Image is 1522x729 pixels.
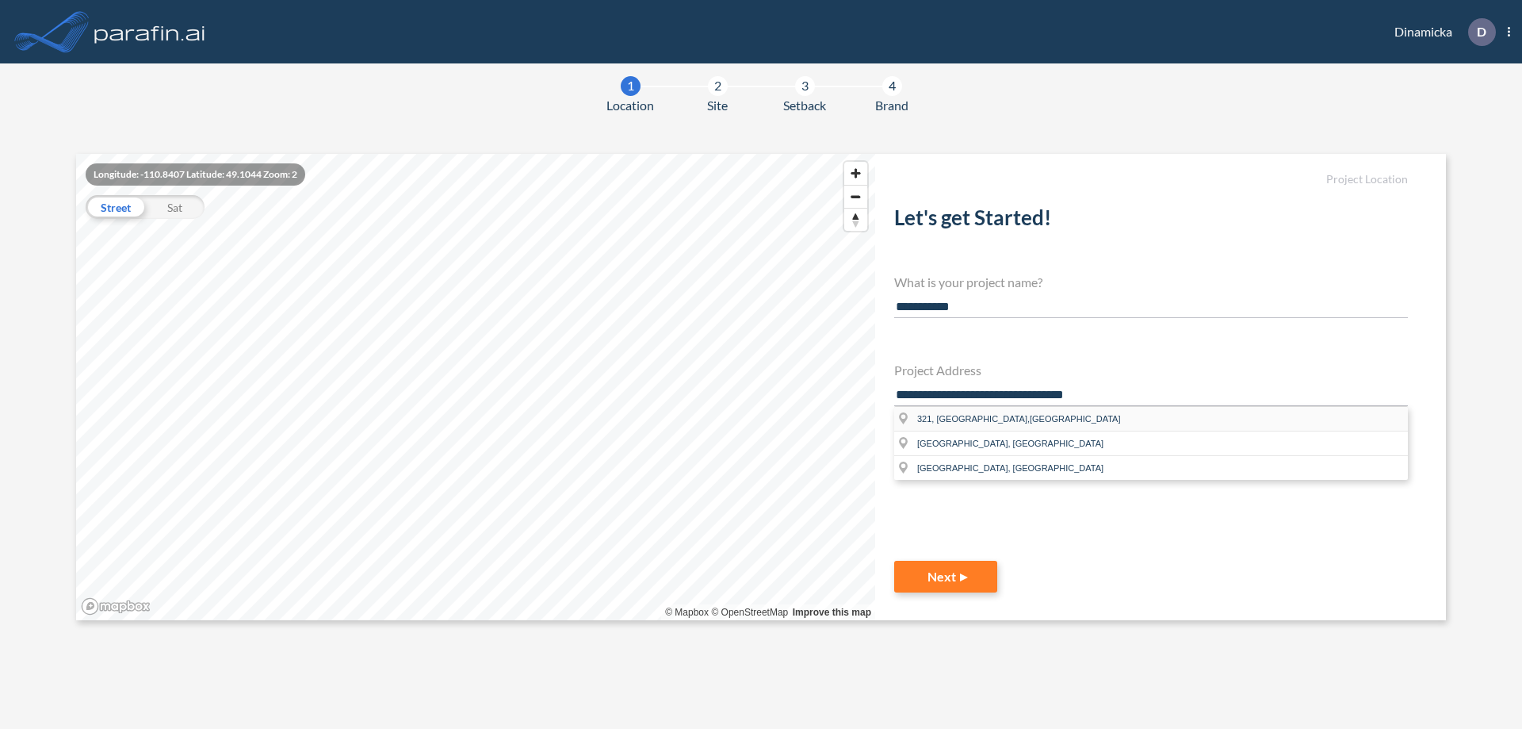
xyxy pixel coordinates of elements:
canvas: Map [76,154,875,620]
span: Reset bearing to north [844,209,867,231]
span: Setback [783,96,826,115]
h4: Project Address [894,363,1408,378]
div: 3 [795,76,815,96]
a: Mapbox homepage [81,597,151,616]
div: Longitude: -110.8407 Latitude: 49.1044 Zoom: 2 [86,163,305,186]
span: Site [707,96,728,115]
div: 4 [882,76,902,96]
span: [GEOGRAPHIC_DATA], [GEOGRAPHIC_DATA] [917,439,1103,448]
a: Improve this map [793,607,871,618]
button: Zoom out [844,185,867,208]
span: Brand [875,96,908,115]
h4: What is your project name? [894,274,1408,290]
p: D [1477,25,1486,39]
div: 1 [621,76,641,96]
div: Sat [145,195,205,219]
h2: Let's get Started! [894,205,1408,236]
a: Mapbox [665,607,709,618]
button: Next [894,561,997,593]
img: logo [91,16,208,48]
h5: Project Location [894,173,1408,186]
div: 2 [708,76,728,96]
div: Dinamicka [1371,18,1510,46]
span: 321, [GEOGRAPHIC_DATA],[GEOGRAPHIC_DATA] [917,414,1121,424]
button: Zoom in [844,162,867,185]
span: Location [606,96,654,115]
span: [GEOGRAPHIC_DATA], [GEOGRAPHIC_DATA] [917,463,1103,473]
span: Zoom out [844,186,867,208]
button: Reset bearing to north [844,208,867,231]
a: OpenStreetMap [711,607,788,618]
div: Street [86,195,145,219]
